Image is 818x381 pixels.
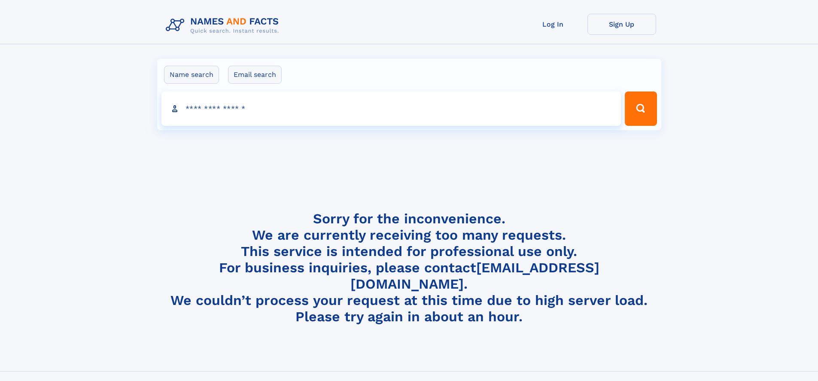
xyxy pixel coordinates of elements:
[228,66,282,84] label: Email search
[162,14,286,37] img: Logo Names and Facts
[519,14,587,35] a: Log In
[162,210,656,325] h4: Sorry for the inconvenience. We are currently receiving too many requests. This service is intend...
[625,91,657,126] button: Search Button
[587,14,656,35] a: Sign Up
[161,91,621,126] input: search input
[164,66,219,84] label: Name search
[350,259,599,292] a: [EMAIL_ADDRESS][DOMAIN_NAME]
